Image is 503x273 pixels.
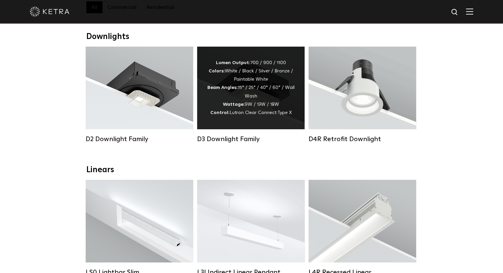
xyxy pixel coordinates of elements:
img: Hamburger%20Nav.svg [466,8,473,15]
div: D4R Retrofit Downlight [309,135,416,143]
div: Downlights [86,32,417,42]
a: D4R Retrofit Downlight Lumen Output:800Colors:White / BlackBeam Angles:15° / 25° / 40° / 60°Watta... [309,47,416,143]
div: 700 / 900 / 1100 White / Black / Silver / Bronze / Paintable White 15° / 25° / 40° / 60° / Wall W... [207,59,295,117]
img: ketra-logo-2019-white [30,7,69,17]
div: D3 Downlight Family [197,135,305,143]
strong: Lumen Output: [216,60,250,65]
strong: Beam Angles: [207,85,238,90]
strong: Control: [210,110,230,115]
div: Linears [86,165,417,175]
a: D3 Downlight Family Lumen Output:700 / 900 / 1100Colors:White / Black / Silver / Bronze / Paintab... [197,47,305,143]
strong: Wattage: [223,102,245,107]
div: D2 Downlight Family [86,135,193,143]
img: search icon [451,8,459,17]
a: D2 Downlight Family Lumen Output:1200Colors:White / Black / Gloss Black / Silver / Bronze / Silve... [86,47,193,143]
strong: Colors: [209,69,225,73]
span: Lutron Clear Connect Type X [230,110,292,115]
